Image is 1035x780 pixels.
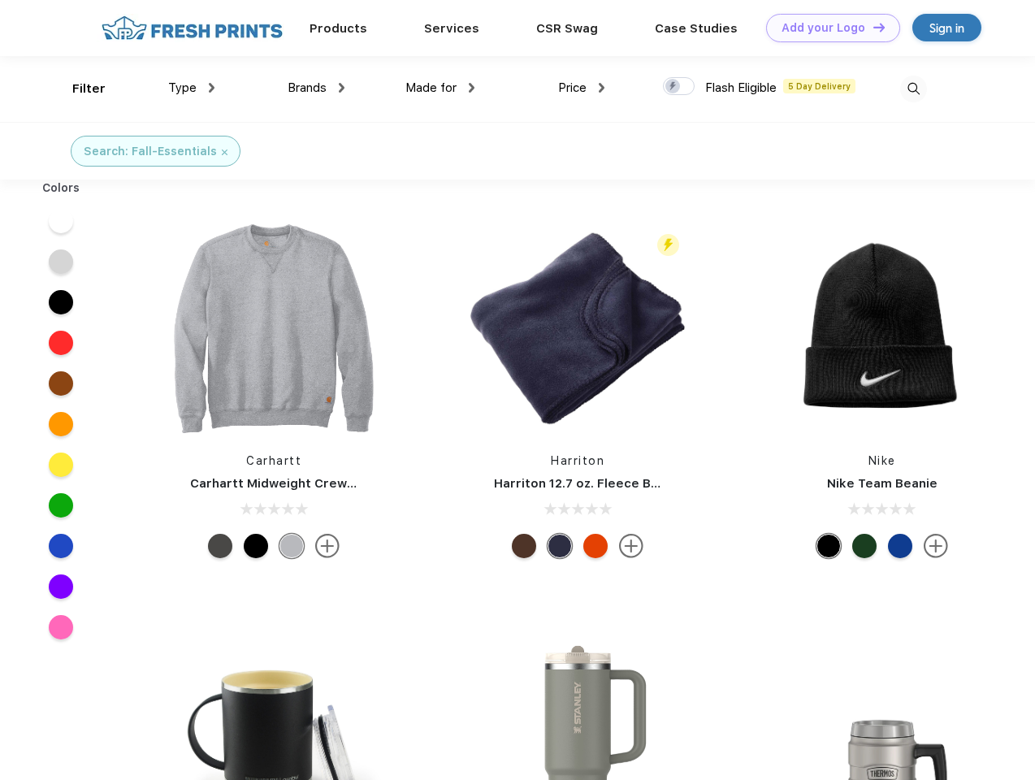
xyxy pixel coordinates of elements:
div: Game Royal [888,534,912,558]
img: flash_active_toggle.svg [657,234,679,256]
a: Harriton 12.7 oz. Fleece Blanket [494,476,690,491]
span: Made for [405,80,457,95]
img: DT [873,23,885,32]
div: Cocoa [512,534,536,558]
span: Flash Eligible [705,80,777,95]
a: Nike Team Beanie [827,476,938,491]
img: dropdown.png [599,83,604,93]
div: Black [816,534,841,558]
img: filter_cancel.svg [222,149,227,155]
img: dropdown.png [339,83,344,93]
img: more.svg [315,534,340,558]
img: fo%20logo%202.webp [97,14,288,42]
div: Navy [548,534,572,558]
div: Sign in [929,19,964,37]
a: Products [310,21,367,36]
div: Heather Grey [279,534,304,558]
span: Type [168,80,197,95]
img: desktop_search.svg [900,76,927,102]
div: Add your Logo [782,21,865,35]
img: func=resize&h=266 [774,220,990,436]
img: func=resize&h=266 [166,220,382,436]
span: 5 Day Delivery [783,79,855,93]
div: Search: Fall-Essentials [84,143,217,160]
img: func=resize&h=266 [470,220,686,436]
a: Carhartt [246,454,301,467]
span: Price [558,80,587,95]
img: dropdown.png [209,83,214,93]
img: dropdown.png [469,83,474,93]
div: Filter [72,80,106,98]
a: Nike [868,454,896,467]
span: Brands [288,80,327,95]
a: Harriton [551,454,604,467]
div: Black [244,534,268,558]
img: more.svg [619,534,643,558]
div: Colors [30,180,93,197]
div: Orange [583,534,608,558]
img: more.svg [924,534,948,558]
a: Carhartt Midweight Crewneck Sweatshirt [190,476,448,491]
a: Sign in [912,14,981,41]
div: Gorge Green [852,534,877,558]
div: Carbon Heather [208,534,232,558]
